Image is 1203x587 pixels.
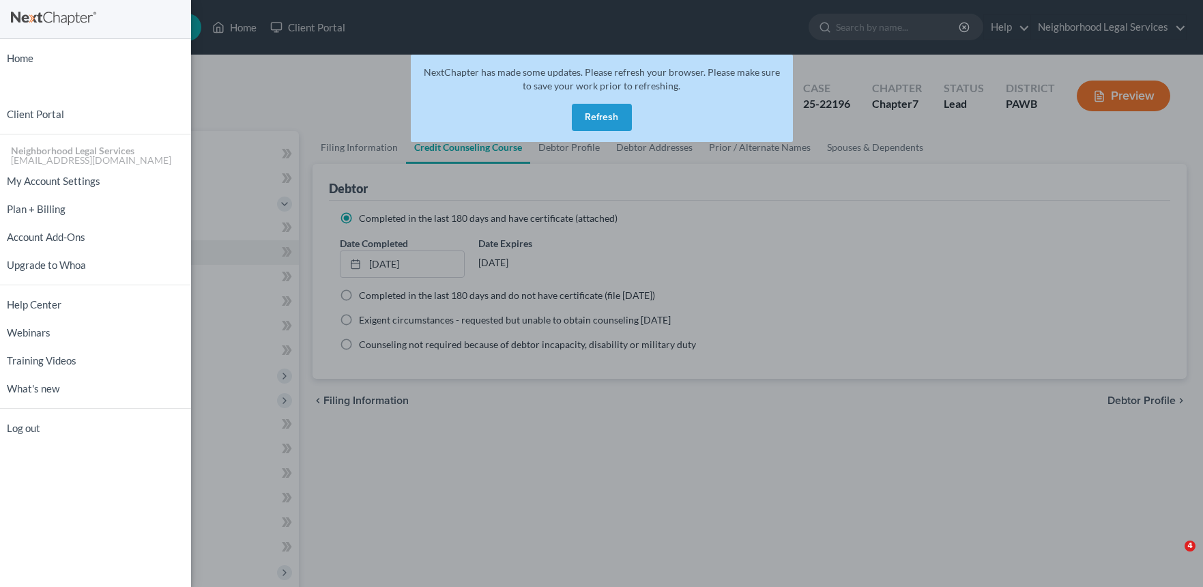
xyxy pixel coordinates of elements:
[1157,541,1189,573] iframe: Intercom live chat
[1185,541,1195,552] span: 4
[11,154,171,166] span: [EMAIL_ADDRESS][DOMAIN_NAME]
[572,104,632,131] button: Refresh
[424,66,780,91] span: NextChapter has made some updates. Please refresh your browser. Please make sure to save your wor...
[11,145,134,156] strong: Neighborhood Legal Services
[7,81,52,91] span: New Case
